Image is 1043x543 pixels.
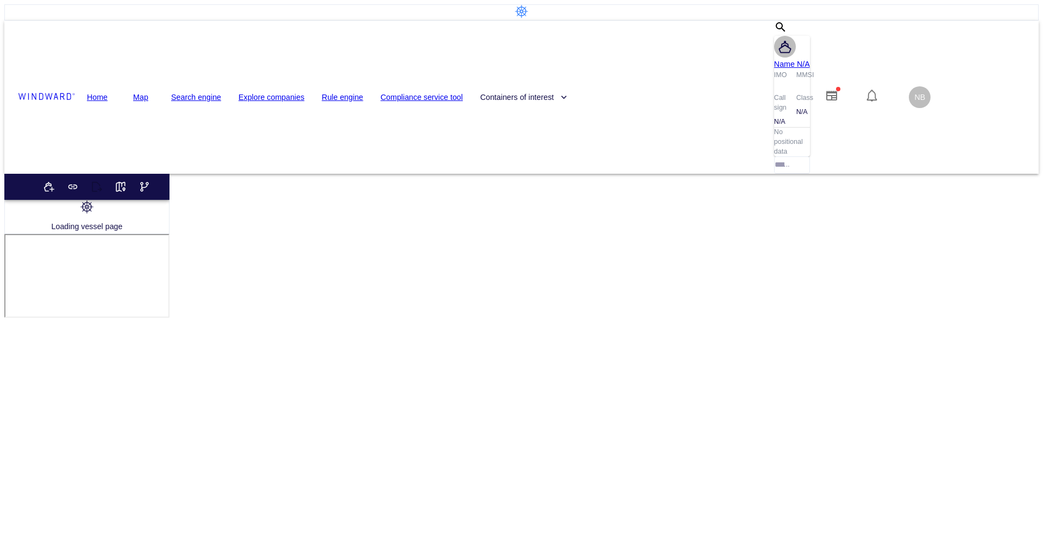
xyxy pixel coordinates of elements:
button: Containers of interest [476,87,571,108]
button: Map [123,87,158,108]
a: Explore companies [238,91,304,104]
p: Loading vessel page [52,220,123,233]
div: N/A [796,108,810,117]
p: Call sign [774,93,788,113]
a: Home [87,91,108,104]
a: Map [133,91,148,104]
p: MMSI [796,71,814,80]
p: IMO [774,71,787,80]
a: Rule engine [322,91,363,104]
iframe: Chat [997,494,1035,535]
button: Compliance service tool [376,87,467,108]
button: Explore companies [234,87,309,108]
button: Add to vessel list [37,175,61,199]
span: NB [914,93,925,102]
button: Visual Link Analysis [133,175,156,199]
div: Notification center [865,89,878,105]
button: Rule engine [317,87,367,108]
a: Search engine [171,91,221,104]
button: NB [907,85,932,110]
span: Containers of interest [480,91,567,104]
button: View on map [109,175,133,199]
button: Search engine [167,87,225,108]
button: Get link [61,175,85,199]
p: Class [796,93,813,103]
p: No positional data [774,128,810,157]
div: N/A [774,117,788,127]
a: Compliance service tool [381,91,463,104]
a: Name N/A [774,58,810,71]
button: Home [80,87,115,108]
